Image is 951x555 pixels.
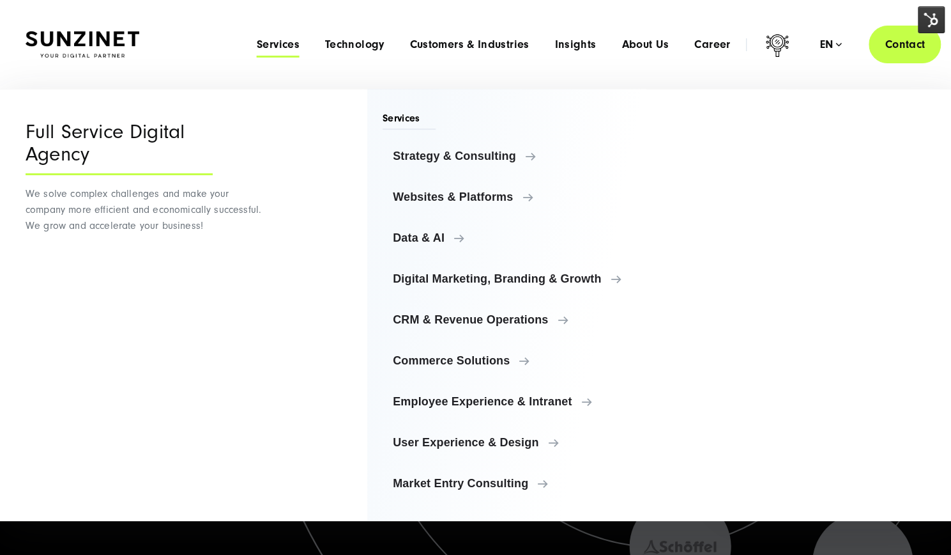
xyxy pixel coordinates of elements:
[393,313,636,326] span: CRM & Revenue Operations
[694,38,730,51] a: Career
[819,38,842,51] div: en
[383,345,646,376] a: Commerce Solutions
[26,121,213,175] div: Full Service Digital Agency
[257,38,300,51] a: Services
[409,38,529,51] a: Customers & Industries
[393,272,636,285] span: Digital Marketing, Branding & Growth
[393,395,636,408] span: Employee Experience & Intranet
[383,111,436,130] span: Services
[869,26,941,63] a: Contact
[393,231,636,244] span: Data & AI
[393,191,636,203] span: Websites & Platforms
[383,386,646,417] a: Employee Experience & Intranet
[383,468,646,499] a: Market Entry Consulting
[393,477,636,490] span: Market Entry Consulting
[383,304,646,335] a: CRM & Revenue Operations
[26,186,265,234] p: We solve complex challenges and make your company more efficient and economically successful. We ...
[918,6,945,33] img: HubSpot Tools Menu Toggle
[554,38,596,51] a: Insights
[383,223,646,253] a: Data & AI
[393,354,636,367] span: Commerce Solutions
[325,38,384,51] a: Technology
[383,263,646,294] a: Digital Marketing, Branding & Growth
[383,182,646,212] a: Websites & Platforms
[393,436,636,449] span: User Experience & Design
[621,38,669,51] a: About Us
[26,31,139,58] img: SUNZINET Full Service Digital Agentur
[393,150,636,162] span: Strategy & Consulting
[383,141,646,171] a: Strategy & Consulting
[383,427,646,458] a: User Experience & Design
